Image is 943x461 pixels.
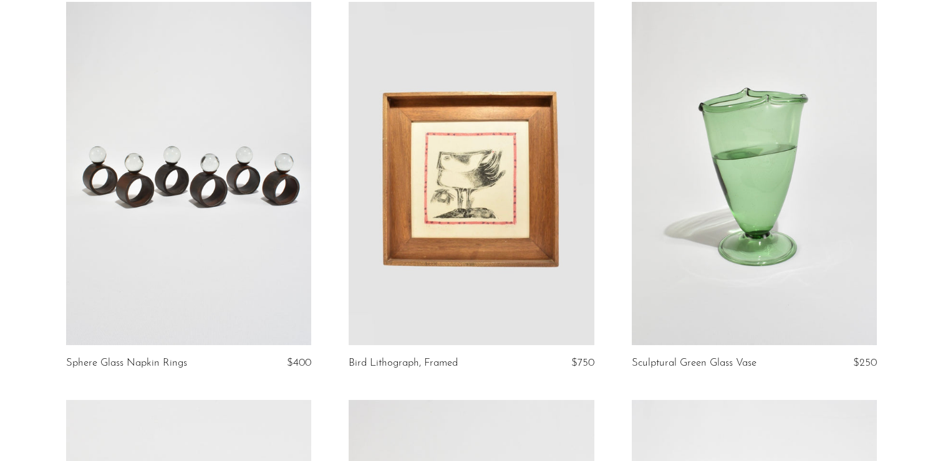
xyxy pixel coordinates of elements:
[287,358,311,368] span: $400
[853,358,877,368] span: $250
[349,358,458,369] a: Bird Lithograph, Framed
[571,358,594,368] span: $750
[66,358,187,369] a: Sphere Glass Napkin Rings
[632,358,757,369] a: Sculptural Green Glass Vase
